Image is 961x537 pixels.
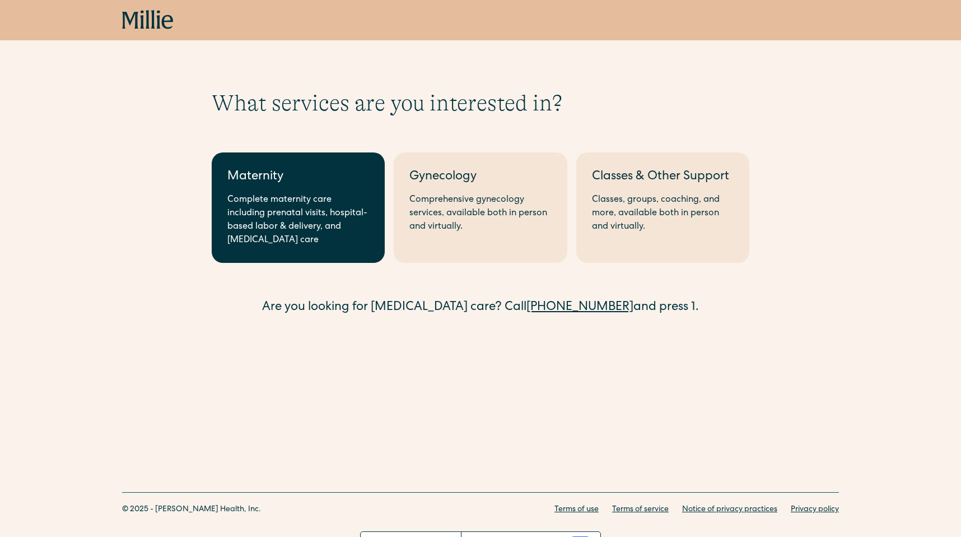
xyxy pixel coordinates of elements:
[682,504,777,516] a: Notice of privacy practices
[212,299,749,317] div: Are you looking for [MEDICAL_DATA] care? Call and press 1.
[122,504,261,516] div: © 2025 - [PERSON_NAME] Health, Inc.
[612,504,669,516] a: Terms of service
[409,193,551,234] div: Comprehensive gynecology services, available both in person and virtually.
[212,90,749,117] h1: What services are you interested in?
[526,302,633,314] a: [PHONE_NUMBER]
[592,193,734,234] div: Classes, groups, coaching, and more, available both in person and virtually.
[227,168,369,187] div: Maternity
[554,504,599,516] a: Terms of use
[227,193,369,247] div: Complete maternity care including prenatal visits, hospital-based labor & delivery, and [MEDICAL_...
[409,168,551,187] div: Gynecology
[394,152,567,263] a: GynecologyComprehensive gynecology services, available both in person and virtually.
[592,168,734,187] div: Classes & Other Support
[576,152,749,263] a: Classes & Other SupportClasses, groups, coaching, and more, available both in person and virtually.
[212,152,385,263] a: MaternityComplete maternity care including prenatal visits, hospital-based labor & delivery, and ...
[791,504,839,516] a: Privacy policy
